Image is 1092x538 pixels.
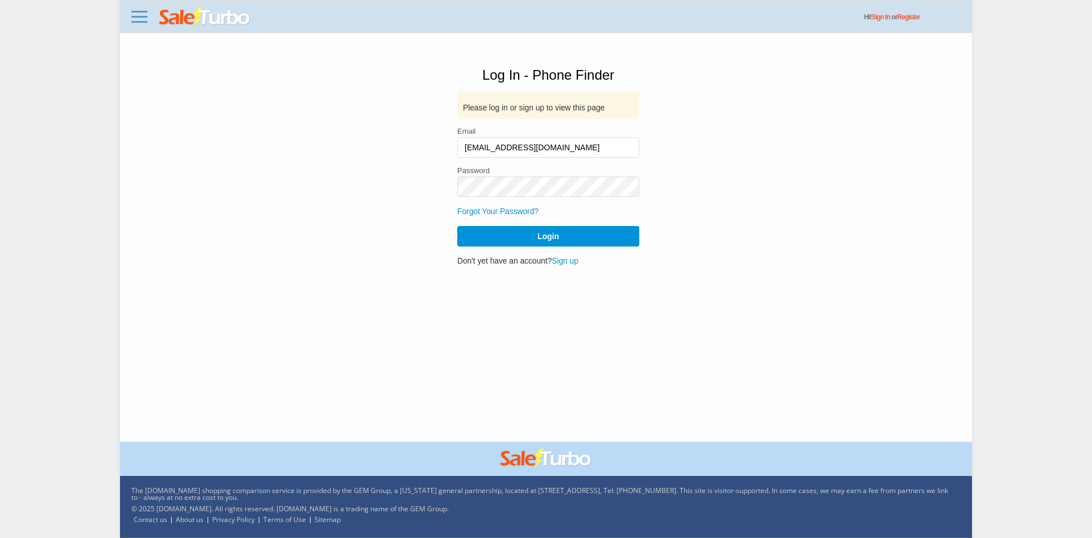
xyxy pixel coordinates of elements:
[159,7,251,28] img: saleturbo.com - Online Deals and Discount Coupons
[891,13,920,21] span: or
[131,506,955,512] p: © 2025 [DOMAIN_NAME]. All rights reserved. [DOMAIN_NAME] is a trading name of the GEM Group.
[212,515,255,524] a: Privacy Policy
[315,515,341,524] a: Sitemap
[120,476,972,523] div: The [DOMAIN_NAME] shopping comparison service is provided by the GEM Group, a [US_STATE] general ...
[457,256,639,266] p: Don't yet have an account?
[176,515,204,524] a: About us
[552,257,578,265] a: Sign up
[457,207,539,216] a: Forgot Your Password?
[871,13,890,21] a: Sign In
[457,68,639,82] h1: Log In - Phone Finder
[457,167,639,174] label: Password
[463,102,634,113] p: Please log in or sign up to view this page
[864,13,871,21] span: Hi!
[897,13,920,21] a: Register
[457,128,639,135] label: Email
[500,449,592,469] img: saleturbo.com
[263,515,306,524] a: Terms of Use
[457,226,639,247] button: Login
[134,515,167,524] a: Contact us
